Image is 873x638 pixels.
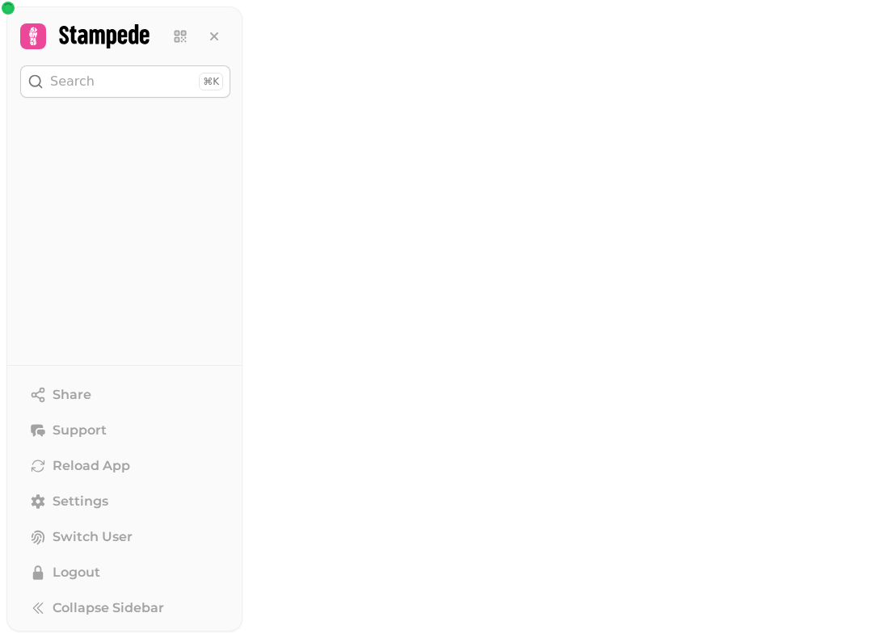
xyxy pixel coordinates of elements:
[20,521,230,553] button: Switch User
[20,485,230,518] a: Settings
[20,65,230,98] button: Search⌘K
[53,492,108,511] span: Settings
[20,450,230,482] button: Reload App
[53,456,130,476] span: Reload App
[53,527,133,547] span: Switch User
[53,598,164,618] span: Collapse Sidebar
[53,563,100,582] span: Logout
[50,72,95,91] p: Search
[199,73,223,90] div: ⌘K
[20,592,230,624] button: Collapse Sidebar
[20,379,230,411] button: Share
[20,414,230,447] button: Support
[20,556,230,589] button: Logout
[53,385,91,405] span: Share
[53,421,107,440] span: Support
